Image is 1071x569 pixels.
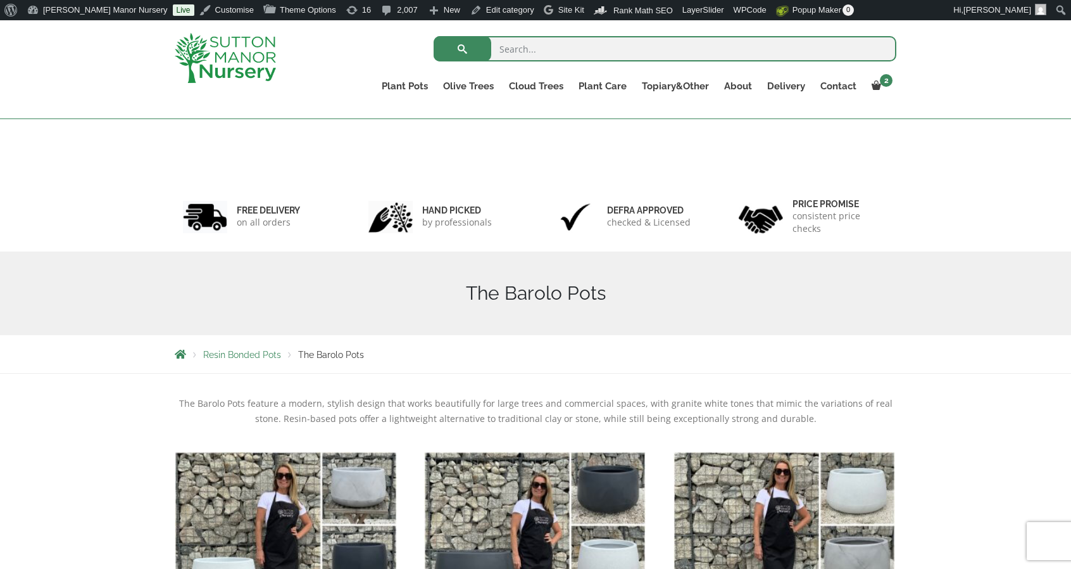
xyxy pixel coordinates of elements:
span: [PERSON_NAME] [963,5,1031,15]
span: Site Kit [558,5,584,15]
img: 2.jpg [368,201,413,233]
a: Olive Trees [435,77,501,95]
h6: FREE DELIVERY [237,205,300,216]
a: Cloud Trees [501,77,571,95]
a: Contact [813,77,864,95]
p: The Barolo Pots feature a modern, stylish design that works beautifully for large trees and comme... [175,396,896,426]
p: on all orders [237,216,300,229]
input: Search... [434,36,896,61]
h1: The Barolo Pots [175,282,896,305]
img: 4.jpg [739,198,783,236]
p: by professionals [422,216,492,229]
p: consistent price checks [792,210,889,235]
h6: Defra approved [607,205,691,216]
span: Rank Math SEO [613,6,673,15]
a: Live [173,4,194,16]
h6: Price promise [792,198,889,210]
a: Topiary&Other [634,77,717,95]
span: 0 [842,4,854,16]
img: logo [175,33,276,83]
span: 2 [880,74,892,87]
img: 3.jpg [553,201,598,233]
span: The Barolo Pots [298,350,364,360]
a: 2 [864,77,896,95]
a: About [717,77,760,95]
img: 1.jpg [183,201,227,233]
nav: Breadcrumbs [175,349,896,359]
h6: hand picked [422,205,492,216]
p: checked & Licensed [607,216,691,229]
a: Plant Care [571,77,634,95]
a: Resin Bonded Pots [203,350,281,360]
a: Plant Pots [374,77,435,95]
a: Delivery [760,77,813,95]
